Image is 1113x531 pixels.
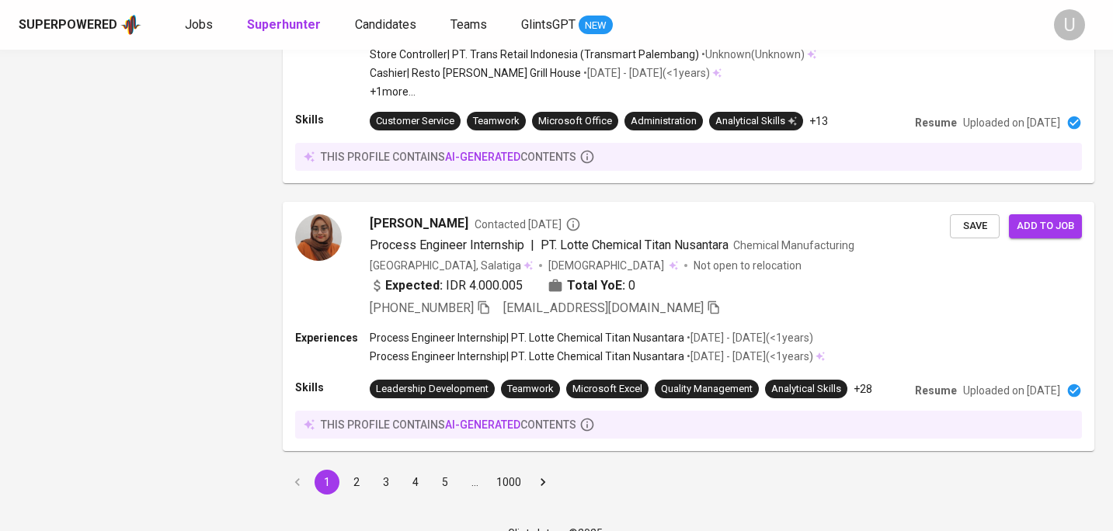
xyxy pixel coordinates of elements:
p: Uploaded on [DATE] [963,115,1060,130]
p: • [DATE] - [DATE] ( <1 years ) [581,65,710,81]
p: this profile contains contents [321,417,576,432]
div: Superpowered [19,16,117,34]
p: • [DATE] - [DATE] ( <1 years ) [684,330,813,345]
span: [PHONE_NUMBER] [370,300,474,315]
p: Skills [295,380,370,395]
span: | [530,236,534,255]
p: Uploaded on [DATE] [963,383,1060,398]
button: Go to page 5 [433,470,457,495]
button: Go to page 2 [344,470,369,495]
p: Resume [915,115,957,130]
p: +28 [854,381,872,397]
span: AI-generated [445,151,520,163]
span: 0 [628,276,635,295]
svg: By Batam recruiter [565,217,581,232]
b: Total YoE: [567,276,625,295]
a: GlintsGPT NEW [521,16,613,35]
p: +13 [809,113,828,129]
div: Teamwork [473,114,520,129]
p: Cashier | Resto [PERSON_NAME] Grill House [370,65,581,81]
p: • [DATE] - [DATE] ( <1 years ) [684,349,813,364]
div: Administration [631,114,697,129]
div: Leadership Development [376,382,489,397]
button: Go to page 4 [403,470,428,495]
p: Store Controller | PT. Trans Retail Indonesia (Transmart Palembang) [370,47,699,62]
span: [DEMOGRAPHIC_DATA] [548,258,666,273]
button: Go to page 3 [374,470,398,495]
span: AI-generated [445,418,520,431]
p: • Unknown ( Unknown ) [699,47,805,62]
div: Analytical Skills [715,114,797,129]
button: Go to page 1000 [492,470,526,495]
div: Quality Management [661,382,753,397]
div: IDR 4.000.005 [370,276,523,295]
div: Microsoft Excel [572,382,642,397]
div: Analytical Skills [771,382,841,397]
button: Save [950,214,1000,238]
div: … [462,474,487,490]
span: Process Engineer Internship [370,238,524,252]
span: Candidates [355,17,416,32]
a: [PERSON_NAME]Contacted [DATE]Process Engineer Internship|PT. Lotte Chemical Titan NusantaraChemic... [283,202,1094,451]
span: NEW [579,18,613,33]
div: Teamwork [507,382,554,397]
a: Teams [450,16,490,35]
span: [PERSON_NAME] [370,214,468,233]
div: Microsoft Office [538,114,612,129]
a: Superhunter [247,16,324,35]
a: Superpoweredapp logo [19,13,141,36]
button: Go to next page [530,470,555,495]
p: Not open to relocation [694,258,802,273]
div: U [1054,9,1085,40]
b: Expected: [385,276,443,295]
p: +1 more ... [370,84,816,99]
button: page 1 [315,470,339,495]
span: Chemical Manufacturing [733,239,854,252]
span: GlintsGPT [521,17,576,32]
span: PT. Lotte Chemical Titan Nusantara [541,238,729,252]
b: Superhunter [247,17,321,32]
span: Save [958,217,992,235]
div: [GEOGRAPHIC_DATA], Salatiga [370,258,533,273]
div: Customer Service [376,114,454,129]
p: Process Engineer Internship | PT. Lotte Chemical Titan Nusantara [370,330,684,345]
span: Teams [450,17,487,32]
nav: pagination navigation [283,470,558,495]
p: this profile contains contents [321,149,576,165]
p: Resume [915,383,957,398]
a: Jobs [185,16,216,35]
span: Add to job [1017,217,1074,235]
a: Candidates [355,16,419,35]
img: app logo [120,13,141,36]
p: Process Engineer Internship | PT. Lotte Chemical Titan Nusantara [370,349,684,364]
button: Add to job [1009,214,1082,238]
p: Skills [295,112,370,127]
span: [EMAIL_ADDRESS][DOMAIN_NAME] [503,300,704,315]
span: Contacted [DATE] [475,217,581,232]
span: Jobs [185,17,213,32]
img: 1905ba4a0c7e2c002a3aa0887580a917.jpg [295,214,342,261]
p: Experiences [295,330,370,345]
